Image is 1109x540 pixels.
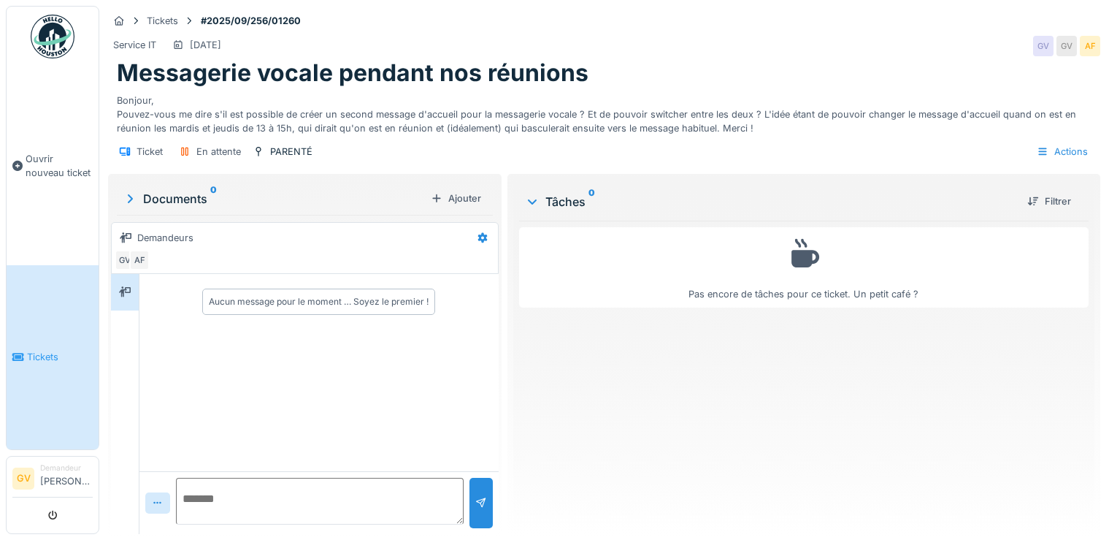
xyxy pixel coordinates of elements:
[129,250,150,270] div: AF
[588,193,595,210] sup: 0
[115,250,135,270] div: GV
[210,190,217,208] sup: 0
[7,265,99,450] a: Tickets
[7,66,99,265] a: Ouvrir nouveau ticket
[40,463,93,494] li: [PERSON_NAME]
[137,231,193,245] div: Demandeurs
[1021,191,1077,211] div: Filtrer
[113,38,156,52] div: Service IT
[270,145,312,159] div: PARENTÉ
[425,189,487,208] div: Ajouter
[26,152,93,180] span: Ouvrir nouveau ticket
[525,193,1016,210] div: Tâches
[117,59,588,87] h1: Messagerie vocale pendant nos réunions
[31,15,74,58] img: Badge_color-CXgf-gQk.svg
[123,190,425,208] div: Documents
[529,234,1079,302] div: Pas encore de tâches pour ce ticket. Un petit café ?
[27,350,93,364] span: Tickets
[196,145,241,159] div: En attente
[40,463,93,474] div: Demandeur
[195,14,307,28] strong: #2025/09/256/01260
[209,295,429,308] div: Aucun message pour le moment … Soyez le premier !
[1056,36,1077,56] div: GV
[1033,36,1054,56] div: GV
[1080,36,1100,56] div: AF
[12,468,34,490] li: GV
[12,463,93,498] a: GV Demandeur[PERSON_NAME]
[1030,141,1094,162] div: Actions
[190,38,221,52] div: [DATE]
[137,145,163,159] div: Ticket
[147,14,178,28] div: Tickets
[117,88,1091,136] div: Bonjour, Pouvez-vous me dire s'il est possible de créer un second message d'accueil pour la messa...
